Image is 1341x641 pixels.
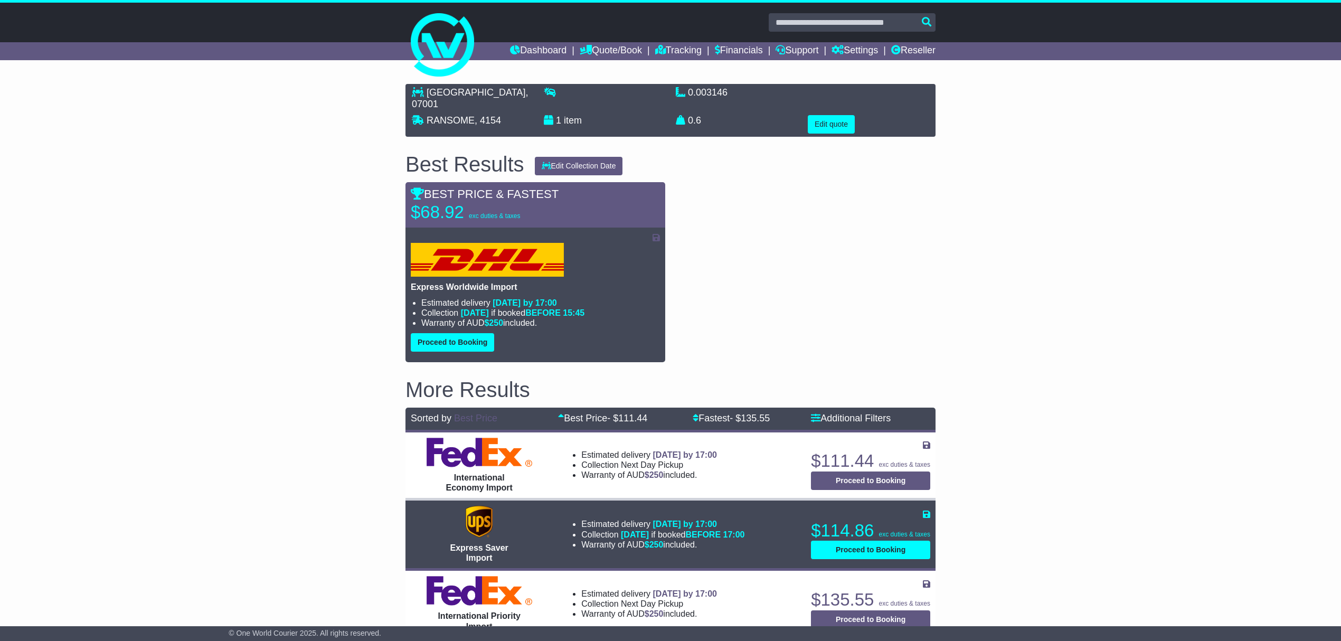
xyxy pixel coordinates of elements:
[688,115,701,126] span: 0.6
[649,470,664,479] span: 250
[581,530,744,540] li: Collection
[655,42,702,60] a: Tracking
[811,610,930,629] button: Proceed to Booking
[723,530,745,539] span: 17:00
[461,308,584,317] span: if booked
[811,472,930,490] button: Proceed to Booking
[411,413,451,423] span: Sorted by
[525,308,561,317] span: BEFORE
[645,609,664,618] span: $
[427,438,532,467] img: FedEx Express: International Economy Import
[688,87,728,98] span: 0.003146
[811,589,930,610] p: $135.55
[741,413,770,423] span: 135.55
[400,153,530,176] div: Best Results
[405,378,936,401] h2: More Results
[427,115,475,126] span: RANSOME
[421,318,660,328] li: Warranty of AUD included.
[564,115,582,126] span: item
[811,450,930,472] p: $111.44
[411,202,543,223] p: $68.92
[811,541,930,559] button: Proceed to Booking
[607,413,647,423] span: - $
[535,157,623,175] button: Edit Collection Date
[446,473,513,492] span: International Economy Import
[563,308,584,317] span: 15:45
[411,282,660,292] p: Express Worldwide Import
[685,530,721,539] span: BEFORE
[581,609,717,619] li: Warranty of AUD included.
[621,460,683,469] span: Next Day Pickup
[581,589,717,599] li: Estimated delivery
[730,413,770,423] span: - $
[581,519,744,529] li: Estimated delivery
[693,413,770,423] a: Fastest- $135.55
[489,318,503,327] span: 250
[454,413,497,423] a: Best Price
[581,599,717,609] li: Collection
[891,42,936,60] a: Reseller
[475,115,501,126] span: , 4154
[645,470,664,479] span: $
[879,600,930,607] span: exc duties & taxes
[412,87,528,109] span: , 07001
[715,42,763,60] a: Financials
[649,609,664,618] span: 250
[421,298,660,308] li: Estimated delivery
[450,543,508,562] span: Express Saver Import
[421,308,660,318] li: Collection
[229,629,381,637] span: © One World Courier 2025. All rights reserved.
[581,540,744,550] li: Warranty of AUD included.
[776,42,818,60] a: Support
[581,470,717,480] li: Warranty of AUD included.
[493,298,557,307] span: [DATE] by 17:00
[649,540,664,549] span: 250
[653,520,717,529] span: [DATE] by 17:00
[581,460,717,470] li: Collection
[484,318,503,327] span: $
[808,115,855,134] button: Edit quote
[558,413,647,423] a: Best Price- $111.44
[621,599,683,608] span: Next Day Pickup
[411,333,494,352] button: Proceed to Booking
[621,530,744,539] span: if booked
[556,115,561,126] span: 1
[879,531,930,538] span: exc duties & taxes
[427,87,525,98] span: [GEOGRAPHIC_DATA]
[811,413,891,423] a: Additional Filters
[427,576,532,606] img: FedEx Express: International Priority Import
[581,450,717,460] li: Estimated delivery
[411,187,559,201] span: BEST PRICE & FASTEST
[466,506,492,538] img: UPS (new): Express Saver Import
[618,413,647,423] span: 111.44
[879,461,930,468] span: exc duties & taxes
[510,42,566,60] a: Dashboard
[645,540,664,549] span: $
[653,589,717,598] span: [DATE] by 17:00
[411,243,564,277] img: DHL: Express Worldwide Import
[438,611,520,630] span: International Priority Import
[653,450,717,459] span: [DATE] by 17:00
[621,530,649,539] span: [DATE]
[580,42,642,60] a: Quote/Book
[811,520,930,541] p: $114.86
[461,308,489,317] span: [DATE]
[832,42,878,60] a: Settings
[469,212,520,220] span: exc duties & taxes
